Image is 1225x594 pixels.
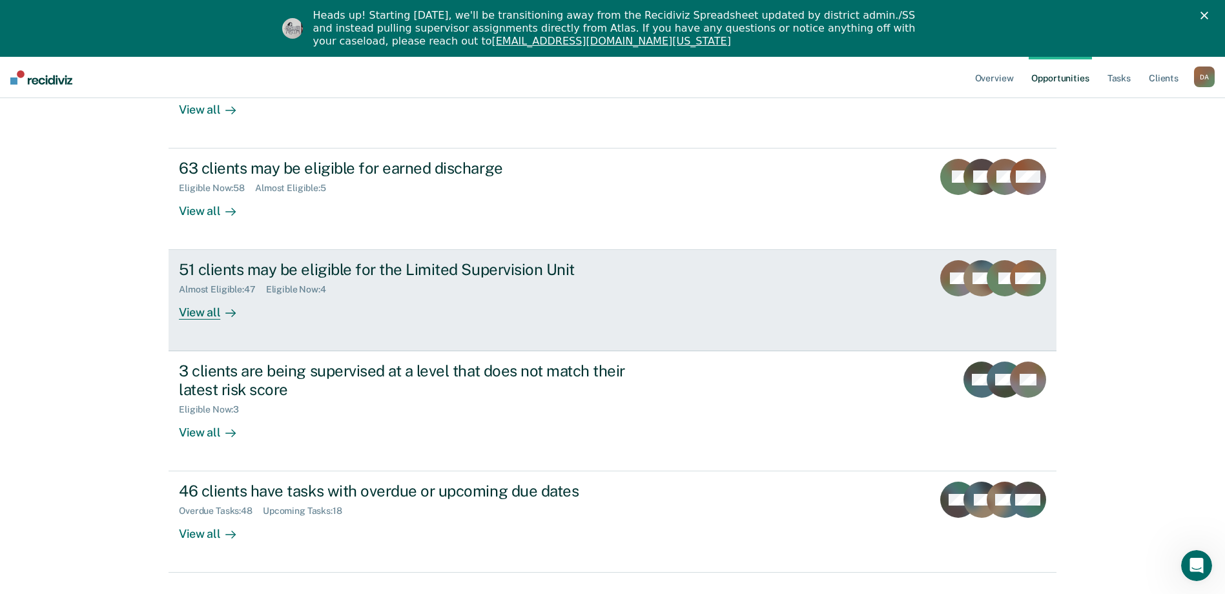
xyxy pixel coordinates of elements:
a: Tasks [1105,57,1133,98]
a: [EMAIL_ADDRESS][DOMAIN_NAME][US_STATE] [491,35,730,47]
div: 63 clients may be eligible for earned discharge [179,159,632,178]
div: View all [179,92,251,117]
a: 51 clients may be eligible for the Limited Supervision UnitAlmost Eligible:47Eligible Now:4View all [169,250,1056,351]
div: Heads up! Starting [DATE], we'll be transitioning away from the Recidiviz Spreadsheet updated by ... [313,9,923,48]
div: 3 clients are being supervised at a level that does not match their latest risk score [179,362,632,399]
img: Profile image for Kim [282,18,303,39]
div: 46 clients have tasks with overdue or upcoming due dates [179,482,632,500]
a: Opportunities [1029,57,1091,98]
div: View all [179,415,251,440]
a: 46 clients have tasks with overdue or upcoming due datesOverdue Tasks:48Upcoming Tasks:18View all [169,471,1056,573]
a: Clients [1146,57,1181,98]
div: D A [1194,67,1215,87]
div: Eligible Now : 4 [266,284,336,295]
a: 63 clients may be eligible for earned dischargeEligible Now:58Almost Eligible:5View all [169,148,1056,250]
a: 3 clients are being supervised at a level that does not match their latest risk scoreEligible Now... [169,351,1056,471]
iframe: Intercom live chat [1181,550,1212,581]
img: Recidiviz [10,70,72,85]
div: Upcoming Tasks : 18 [263,506,353,517]
div: View all [179,193,251,218]
div: Almost Eligible : 5 [255,183,336,194]
div: Eligible Now : 3 [179,404,249,415]
div: Almost Eligible : 47 [179,284,266,295]
div: 51 clients may be eligible for the Limited Supervision Unit [179,260,632,279]
div: Close [1200,12,1213,19]
div: View all [179,517,251,542]
button: DA [1194,67,1215,87]
div: Overdue Tasks : 48 [179,506,263,517]
div: Eligible Now : 58 [179,183,255,194]
div: View all [179,295,251,320]
a: Overview [973,57,1016,98]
